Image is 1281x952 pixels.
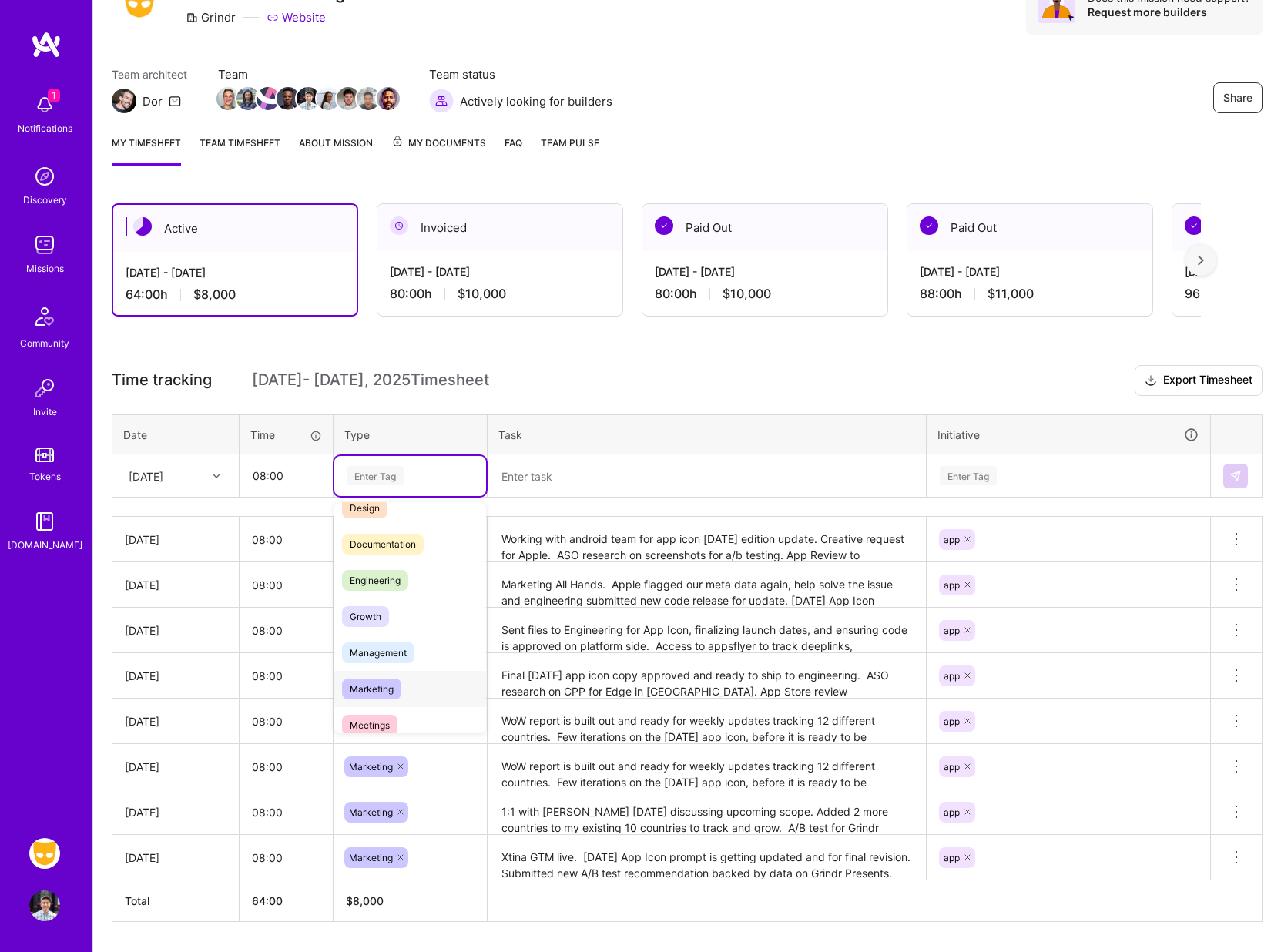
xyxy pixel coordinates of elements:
div: [DATE] [125,850,226,866]
textarea: Working with android team for app icon [DATE] edition update. Creative request for Apple. ASO res... [489,518,924,561]
div: Request more builders [1088,5,1250,19]
img: Paid Out [1185,216,1203,235]
img: tokens [35,448,54,462]
span: Time tracking [112,370,212,390]
textarea: Sent files to Engineering for App Icon, finalizing launch dates, and ensuring code is approved on... [489,609,924,652]
input: HH:MM [240,455,332,496]
div: [DATE] - [DATE] [390,263,610,280]
a: Team Member Avatar [218,85,238,112]
img: right [1198,255,1204,266]
i: icon Download [1145,373,1157,389]
img: Actively looking for builders [429,89,454,113]
img: Active [133,217,152,236]
img: Team Member Avatar [257,87,280,110]
span: app [944,852,960,863]
input: HH:MM [240,610,333,651]
a: User Avatar [25,890,64,921]
img: Team Member Avatar [317,87,340,110]
div: [DATE] - [DATE] [655,263,875,280]
img: Paid Out [920,216,938,235]
div: Dor [143,93,163,109]
img: Community [26,298,63,335]
div: 64:00 h [126,287,344,303]
i: icon Chevron [213,472,220,480]
div: Tokens [29,468,61,484]
span: Share [1223,90,1252,106]
img: Invoiced [390,216,408,235]
input: HH:MM [240,746,333,787]
a: Team Member Avatar [318,85,338,112]
a: Team Pulse [541,135,599,166]
a: Team Member Avatar [258,85,278,112]
span: $10,000 [723,286,771,302]
img: discovery [29,161,60,192]
textarea: WoW report is built out and ready for weekly updates tracking 12 different countries. Few iterati... [489,700,924,742]
img: Team Member Avatar [216,87,240,110]
a: FAQ [505,135,522,166]
textarea: Xtina GTM live. [DATE] App Icon prompt is getting updated and for final revision. Submitted new A... [489,836,924,879]
span: $11,000 [988,286,1034,302]
a: About Mission [299,135,373,166]
img: Team Member Avatar [337,87,360,110]
a: My timesheet [112,135,181,166]
button: Export Timesheet [1135,365,1263,396]
i: icon CompanyGray [186,12,198,24]
a: Team Member Avatar [358,85,378,112]
input: HH:MM [240,837,333,878]
div: [DATE] [125,759,226,775]
span: app [944,534,960,545]
span: [DATE] - [DATE] , 2025 Timesheet [252,370,489,390]
div: Missions [26,260,64,277]
img: Team Member Avatar [236,87,260,110]
div: 80:00 h [655,286,875,302]
a: Grindr: Product & Marketing [25,838,64,869]
span: Actively looking for builders [460,93,612,109]
img: Team Member Avatar [357,87,380,110]
span: Marketing [349,761,393,773]
th: Total [112,880,240,922]
span: Management [342,642,414,663]
img: bell [29,89,60,120]
div: Grindr [186,9,236,25]
div: [DATE] [125,668,226,684]
a: Team Member Avatar [278,85,298,112]
div: Initiative [937,426,1199,444]
span: Engineering [342,570,408,591]
a: Team Member Avatar [378,85,398,112]
input: HH:MM [240,519,333,560]
span: My Documents [391,135,486,152]
button: Share [1213,82,1263,113]
input: HH:MM [240,655,333,696]
div: Community [20,335,69,351]
a: My Documents [391,135,486,166]
a: Team Member Avatar [298,85,318,112]
img: Team Member Avatar [377,87,400,110]
span: 1 [48,89,60,102]
textarea: WoW report is built out and ready for weekly updates tracking 12 different countries. Few iterati... [489,746,924,788]
div: [DATE] [125,622,226,639]
img: teamwork [29,230,60,260]
textarea: 1:1 with [PERSON_NAME] [DATE] discussing upcoming scope. Added 2 more countries to my existing 10... [489,791,924,833]
span: Marketing [349,806,393,818]
img: Paid Out [655,216,673,235]
span: Documentation [342,534,424,555]
th: Task [488,414,927,454]
a: Team Member Avatar [338,85,358,112]
div: [DATE] [125,713,226,729]
th: 64:00 [240,880,334,922]
div: [DATE] [125,577,226,593]
textarea: Final [DATE] app icon copy approved and ready to ship to engineering. ASO research on CPP for Edg... [489,655,924,697]
a: Team Member Avatar [238,85,258,112]
div: Enter Tag [347,464,404,488]
span: $8,000 [193,287,236,303]
input: HH:MM [240,701,333,742]
img: logo [31,31,62,59]
div: [DATE] [129,468,163,484]
img: Team Member Avatar [277,87,300,110]
img: Team Member Avatar [297,87,320,110]
span: app [944,761,960,773]
i: icon Mail [169,95,181,107]
th: Type [334,414,488,454]
a: Team timesheet [200,135,280,166]
span: app [944,806,960,818]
